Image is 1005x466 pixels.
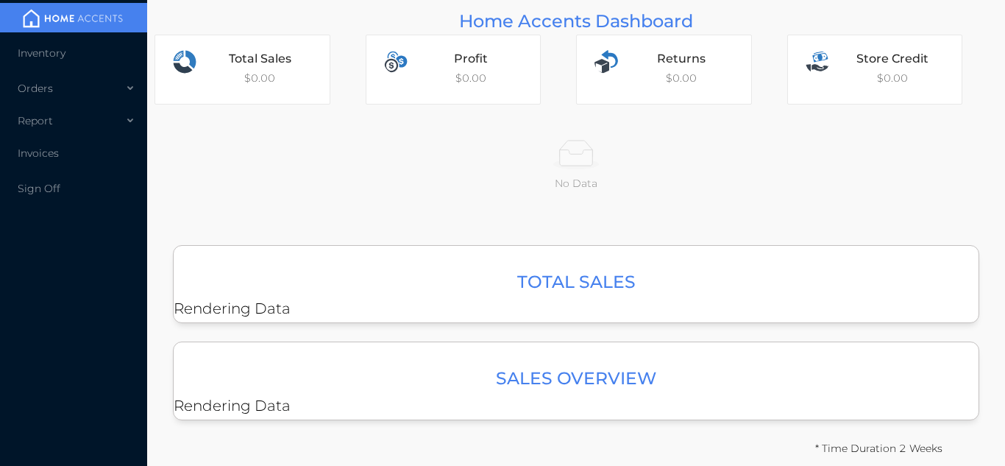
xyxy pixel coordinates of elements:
img: returns.svg [594,50,618,74]
div: * Time Duration 2 Weeks [815,435,942,462]
div: Returns [630,50,734,68]
div: Rendering Data [173,245,979,323]
div: $ 0.00 [155,35,330,104]
img: sales.svg [806,50,829,74]
div: Profit [419,50,523,68]
div: Rendering Data [173,342,979,420]
h3: Sales Overview [181,364,971,392]
img: profits.svg [384,50,408,74]
img: transactions.svg [173,50,196,74]
p: No Data [166,175,986,191]
span: Inventory [18,46,65,60]
span: Sign Off [18,182,60,195]
span: Invoices [18,146,59,160]
div: Total Sales [208,50,312,68]
img: No Data [553,140,599,169]
h3: Total Sales [181,268,971,295]
div: $ 0.00 [577,35,751,104]
div: $ 0.00 [366,35,541,104]
div: Home Accents Dashboard [155,7,998,35]
div: Store Credit [841,50,945,68]
div: $ 0.00 [788,35,962,104]
img: mainBanner [18,7,128,29]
